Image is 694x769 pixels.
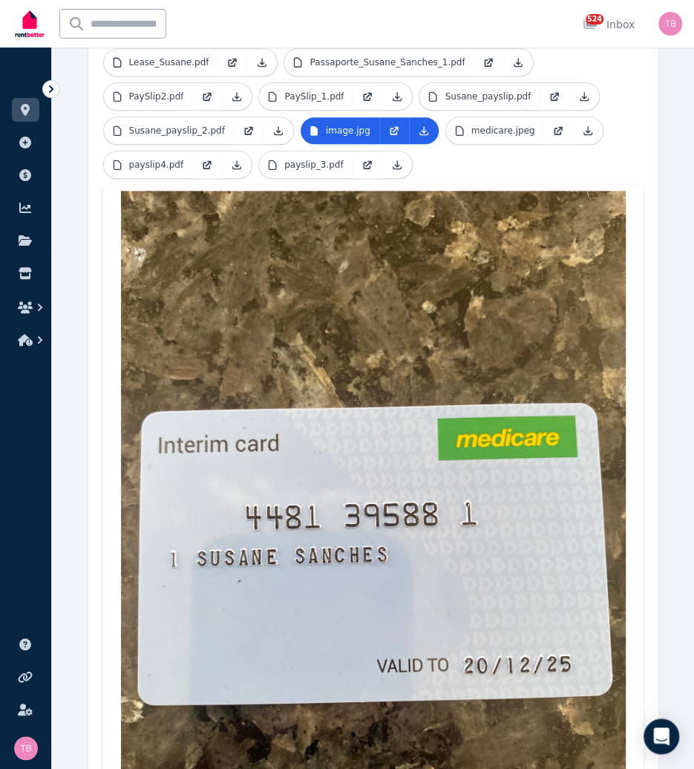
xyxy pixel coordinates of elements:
p: Passaporte_Susane_Sanches_1.pdf [310,56,465,68]
a: Download Attachment [382,151,412,178]
a: Passaporte_Susane_Sanches_1.pdf [284,49,474,76]
p: Susane_payslip.pdf [445,91,531,102]
a: payslip_3.pdf [259,151,353,178]
img: Tracy Barrett [14,736,38,760]
div: Open Intercom Messenger [644,719,679,754]
img: RentBetter [12,5,48,42]
span: 524 [586,14,603,24]
a: medicare.jpeg [446,117,544,144]
a: Open in new Tab [353,83,382,110]
p: PaySlip_1.pdf [284,91,344,102]
a: Open in new Tab [234,117,263,144]
a: Download Attachment [573,117,603,144]
a: Open in new Tab [217,49,247,76]
a: Download Attachment [247,49,277,76]
p: Lease_Susane.pdf [129,56,209,68]
a: Open in new Tab [379,117,409,144]
a: Open in new Tab [543,117,573,144]
a: Susane_payslip.pdf [419,83,540,110]
a: Download Attachment [569,83,599,110]
a: Download Attachment [409,117,439,144]
a: image.jpg [301,117,379,144]
a: PaySlip2.pdf [104,83,193,110]
a: Download Attachment [263,117,293,144]
a: Download Attachment [222,151,252,178]
a: Open in new Tab [192,151,222,178]
p: payslip4.pdf [129,159,184,171]
p: Susane_payslip_2.pdf [129,125,225,137]
p: image.jpg [326,125,370,137]
img: Tracy Barrett [658,12,682,36]
a: payslip4.pdf [104,151,193,178]
a: Download Attachment [503,49,533,76]
p: PaySlip2.pdf [129,91,184,102]
a: Open in new Tab [192,83,222,110]
a: Download Attachment [222,83,252,110]
p: medicare.jpeg [471,125,535,137]
a: Download Attachment [382,83,412,110]
a: PaySlip_1.pdf [259,83,353,110]
div: Inbox [583,17,635,32]
p: payslip_3.pdf [284,159,344,171]
a: Open in new Tab [474,49,503,76]
a: Open in new Tab [353,151,382,178]
a: Susane_payslip_2.pdf [104,117,234,144]
a: Open in new Tab [540,83,569,110]
a: Lease_Susane.pdf [104,49,218,76]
